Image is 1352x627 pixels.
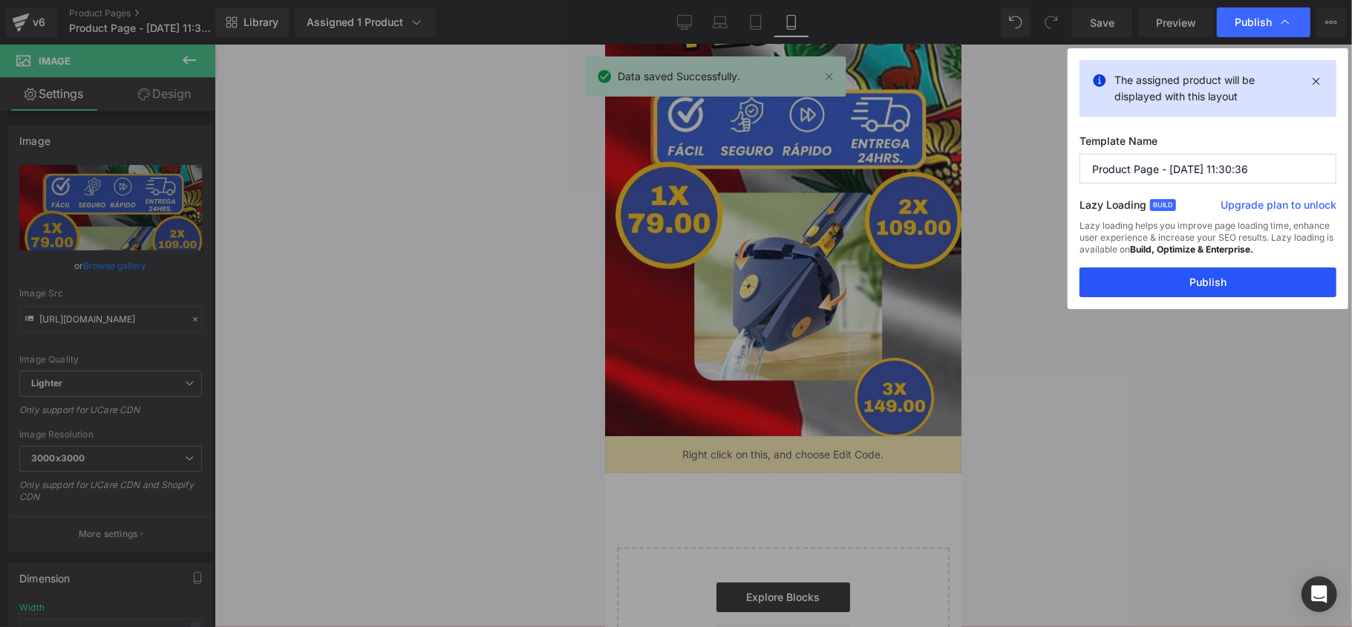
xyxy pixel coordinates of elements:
[1150,199,1176,211] span: Build
[111,538,245,568] a: Explore Blocks
[1080,134,1336,154] label: Template Name
[1114,72,1302,105] p: The assigned product will be displayed with this layout
[1302,576,1337,612] div: Open Intercom Messenger
[1235,16,1272,29] span: Publish
[1080,220,1336,267] div: Lazy loading helps you improve page loading time, enhance user experience & increase your SEO res...
[111,579,245,609] a: Add Single Section
[1130,244,1253,255] strong: Build, Optimize & Enterprise.
[1080,267,1336,297] button: Publish
[1221,198,1336,218] a: Upgrade plan to unlock
[1080,195,1146,220] label: Lazy Loading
